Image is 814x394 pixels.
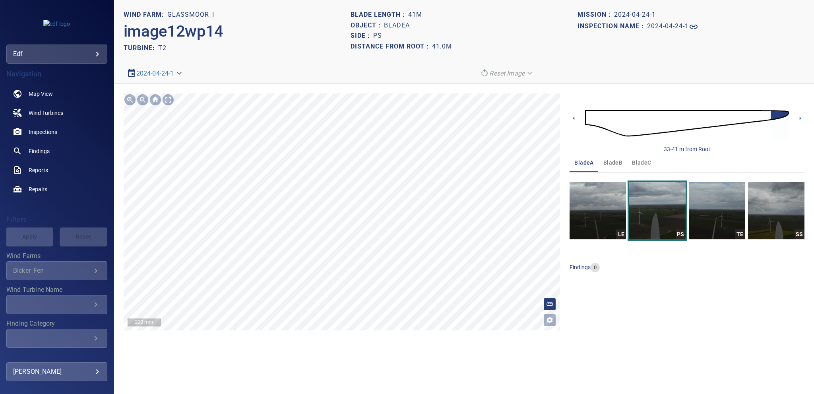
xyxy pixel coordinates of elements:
h2: T2 [158,44,167,52]
span: Reports [29,166,48,174]
h1: WIND FARM: [124,11,167,19]
div: 33-41 m from Root [664,145,710,153]
a: LE [570,182,626,239]
h1: 41m [408,11,422,19]
div: Zoom out [136,93,149,106]
label: Wind Farms [6,253,107,259]
div: [PERSON_NAME] [13,365,101,378]
div: Wind Turbine Name [6,295,107,314]
span: bladeA [574,158,593,168]
a: findings noActive [6,142,107,161]
a: SS [748,182,804,239]
div: Toggle full page [162,93,174,106]
span: findings [570,264,591,270]
a: TE [689,182,745,239]
a: map noActive [6,84,107,103]
h1: Object : [351,22,384,29]
h1: Distance from root : [351,43,432,50]
a: PS [629,182,686,239]
a: repairs noActive [6,180,107,199]
h1: bladeA [384,22,410,29]
span: Wind Turbines [29,109,63,117]
span: Findings [29,147,50,155]
a: reports noActive [6,161,107,180]
div: Bicker_Fen [13,267,91,274]
button: Open image filters and tagging options [543,314,556,326]
img: d [585,99,789,148]
label: Wind Turbine Name [6,287,107,293]
div: Wind Farms [6,261,107,280]
a: 2024-04-24-1 [647,22,698,31]
span: Map View [29,90,53,98]
label: Finding Category [6,320,107,327]
a: windturbines noActive [6,103,107,122]
h1: 41.0m [432,43,452,50]
span: 0 [591,264,600,272]
h1: Side : [351,32,373,40]
div: Go home [149,93,162,106]
h2: TURBINE: [124,44,158,52]
h1: Glassmoor_I [167,11,214,19]
div: TE [735,229,745,239]
a: 2024-04-24-1 [136,70,174,77]
div: Finding Category [6,329,107,348]
h1: 2024-04-24-1 [647,23,689,30]
h1: Inspection name : [578,23,647,30]
div: Reset Image [477,66,537,80]
h1: PS [373,32,382,40]
div: edf [6,45,107,64]
h4: Filters [6,215,107,223]
span: Repairs [29,185,47,193]
h4: Navigation [6,70,107,78]
h1: Blade length : [351,11,408,19]
span: Inspections [29,128,57,136]
div: 2024-04-24-1 [124,66,187,80]
div: SS [795,229,804,239]
h1: Mission : [578,11,614,19]
div: LE [616,229,626,239]
a: inspections noActive [6,122,107,142]
em: Reset Image [489,70,525,77]
h2: image12wp14 [124,22,223,41]
div: PS [676,229,686,239]
span: bladeB [603,158,622,168]
div: Zoom in [124,93,136,106]
span: bladeC [632,158,651,168]
img: edf-logo [43,20,70,28]
h1: 2024-04-24-1 [614,11,656,19]
div: edf [13,48,101,60]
